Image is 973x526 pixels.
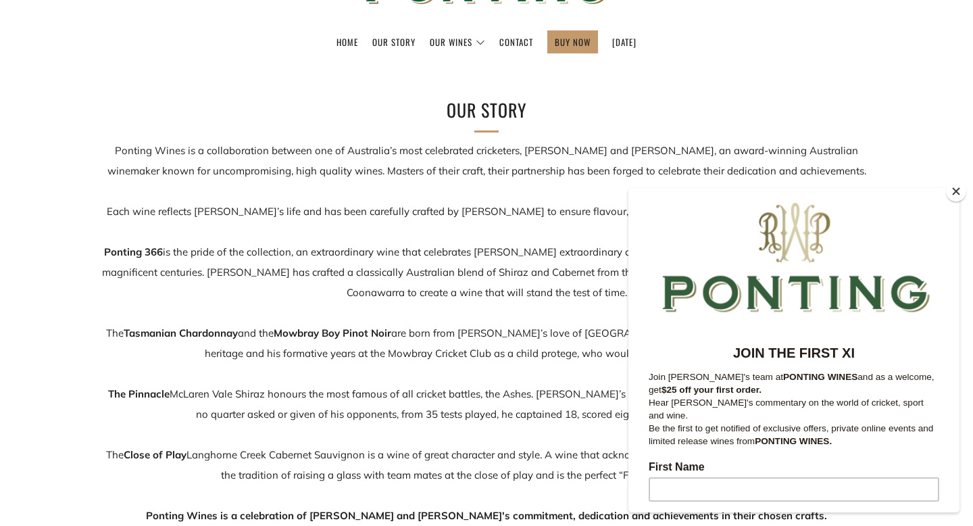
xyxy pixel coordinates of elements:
[430,31,485,53] a: Our Wines
[124,327,238,339] strong: Tasmanian Chardonnay
[264,96,709,124] h2: Our Story
[274,327,391,339] strong: Mowbray Boy Pinot Noir
[126,248,203,258] strong: PONTING WINES.
[20,208,311,234] p: Hear [PERSON_NAME]'s commentary on the world of cricket, sport and wine.
[124,448,186,461] strong: Close of Play
[946,181,966,201] button: Close
[155,184,229,194] strong: PONTING WINES
[20,183,311,208] p: Join [PERSON_NAME]'s team at and as a welcome, get
[20,444,311,468] input: Subscribe
[555,31,591,53] a: BUY NOW
[499,31,533,53] a: Contact
[612,31,637,53] a: [DATE]
[20,273,311,289] label: First Name
[336,31,358,53] a: Home
[105,158,226,172] strong: JOIN THE FIRST XI
[146,509,827,522] strong: Ponting Wines is a celebration of [PERSON_NAME] and [PERSON_NAME]'s commitment, dedication and ac...
[20,387,311,403] label: Email
[104,245,163,258] strong: Ponting 366
[33,197,133,207] strong: $25 off your first order.
[20,330,311,346] label: Last Name
[101,141,872,526] p: Ponting Wines is a collaboration between one of Australia’s most celebrated cricketers, [PERSON_N...
[20,234,311,260] p: Be the first to get notified of exclusive offers, private online events and limited release wines...
[372,31,416,53] a: Our Story
[108,387,170,400] strong: The Pinnacle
